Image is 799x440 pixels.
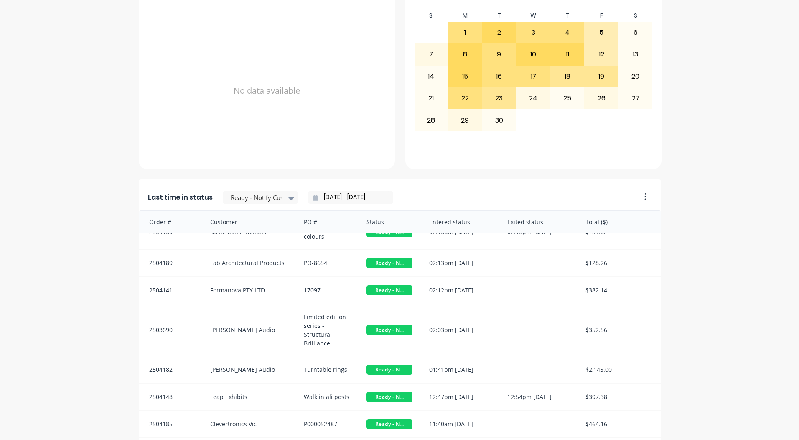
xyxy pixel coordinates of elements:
[415,110,448,130] div: 28
[295,411,358,437] div: P000052487
[202,411,296,437] div: Clevertronics Vic
[415,66,448,87] div: 14
[448,44,482,65] div: 8
[448,110,482,130] div: 29
[483,88,516,109] div: 23
[619,88,652,109] div: 27
[139,277,202,304] div: 2504141
[577,211,661,233] div: Total ($)
[202,356,296,383] div: [PERSON_NAME] Audio
[619,66,652,87] div: 20
[366,285,412,295] span: Ready - N...
[618,10,653,22] div: S
[551,66,584,87] div: 18
[421,277,499,304] div: 02:12pm [DATE]
[366,419,412,429] span: Ready - N...
[585,22,618,43] div: 5
[421,384,499,410] div: 12:47pm [DATE]
[139,411,202,437] div: 2504185
[585,88,618,109] div: 26
[139,250,202,276] div: 2504189
[577,384,661,410] div: $397.38
[551,44,584,65] div: 11
[577,250,661,276] div: $128.26
[295,277,358,304] div: 17097
[139,356,202,383] div: 2504182
[202,250,296,276] div: Fab Architectural Products
[421,356,499,383] div: 01:41pm [DATE]
[577,411,661,437] div: $464.16
[139,211,202,233] div: Order #
[139,304,202,356] div: 2503690
[366,258,412,268] span: Ready - N...
[551,88,584,109] div: 25
[483,66,516,87] div: 16
[577,304,661,356] div: $352.56
[517,44,550,65] div: 10
[295,211,358,233] div: PO #
[421,411,499,437] div: 11:40am [DATE]
[366,392,412,402] span: Ready - N...
[483,22,516,43] div: 2
[550,10,585,22] div: T
[295,356,358,383] div: Turntable rings
[577,277,661,304] div: $382.14
[619,22,652,43] div: 6
[585,44,618,65] div: 12
[482,10,517,22] div: T
[516,10,550,22] div: W
[415,44,448,65] div: 7
[366,365,412,375] span: Ready - N...
[517,22,550,43] div: 3
[414,10,448,22] div: S
[584,10,618,22] div: F
[295,250,358,276] div: PO-8654
[148,10,386,172] div: No data available
[318,191,390,204] input: Filter by date
[415,88,448,109] div: 21
[358,211,421,233] div: Status
[295,304,358,356] div: Limited edition series - Structura Brilliance
[517,66,550,87] div: 17
[202,277,296,304] div: Formanova PTY LTD
[448,66,482,87] div: 15
[421,250,499,276] div: 02:13pm [DATE]
[202,384,296,410] div: Leap Exhibits
[366,325,412,335] span: Ready - N...
[421,211,499,233] div: Entered status
[148,192,213,202] span: Last time in status
[499,384,577,410] div: 12:54pm [DATE]
[551,22,584,43] div: 4
[202,211,296,233] div: Customer
[421,304,499,356] div: 02:03pm [DATE]
[295,384,358,410] div: Walk in ali posts
[585,66,618,87] div: 19
[619,44,652,65] div: 13
[448,88,482,109] div: 22
[139,384,202,410] div: 2504148
[517,88,550,109] div: 24
[448,10,482,22] div: M
[483,44,516,65] div: 9
[202,304,296,356] div: [PERSON_NAME] Audio
[499,211,577,233] div: Exited status
[448,22,482,43] div: 1
[577,356,661,383] div: $2,145.00
[483,110,516,130] div: 30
